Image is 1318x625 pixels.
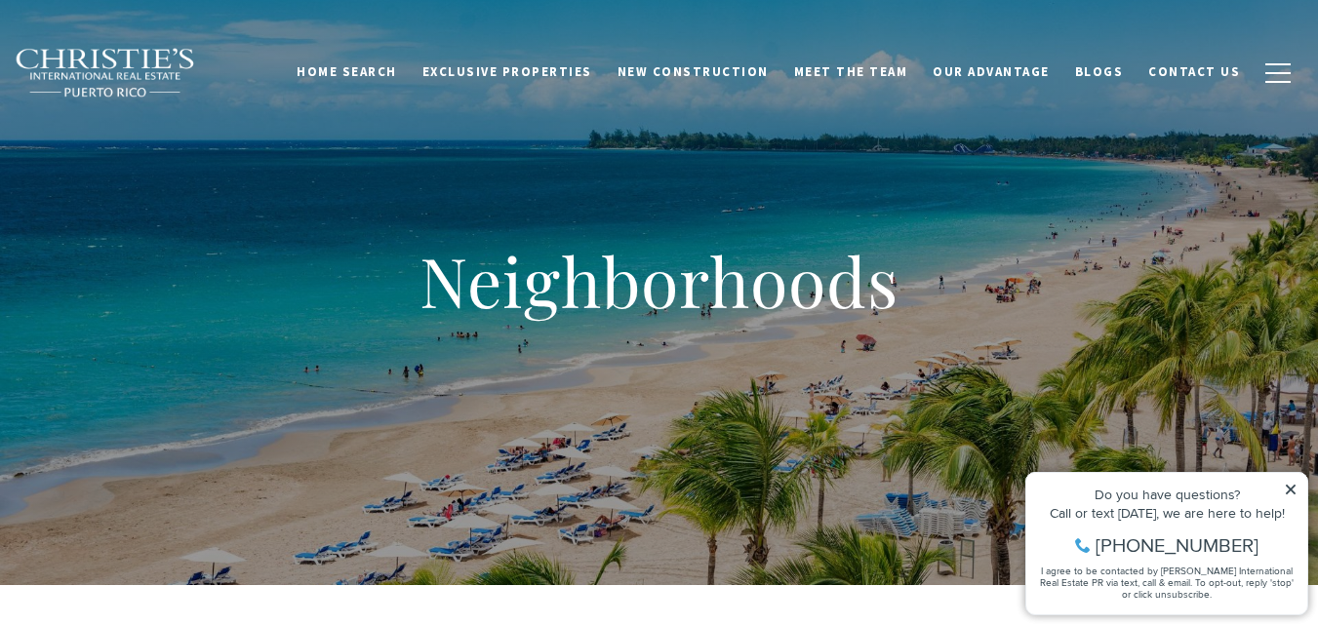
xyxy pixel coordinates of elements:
a: Home Search [284,54,410,91]
a: Blogs [1062,54,1137,91]
a: Our Advantage [920,54,1062,91]
div: Do you have questions? [20,44,282,58]
span: I agree to be contacted by [PERSON_NAME] International Real Estate PR via text, call & email. To ... [24,120,278,157]
span: [PHONE_NUMBER] [80,92,243,111]
a: Exclusive Properties [410,54,605,91]
span: New Construction [618,63,769,80]
a: Meet the Team [781,54,921,91]
img: Christie's International Real Estate black text logo [15,48,196,98]
span: Blogs [1075,63,1124,80]
a: New Construction [605,54,781,91]
span: Our Advantage [933,63,1050,80]
div: Call or text [DATE], we are here to help! [20,62,282,76]
h1: Neighborhoods [269,238,1050,324]
span: Exclusive Properties [422,63,592,80]
span: Contact Us [1148,63,1240,80]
